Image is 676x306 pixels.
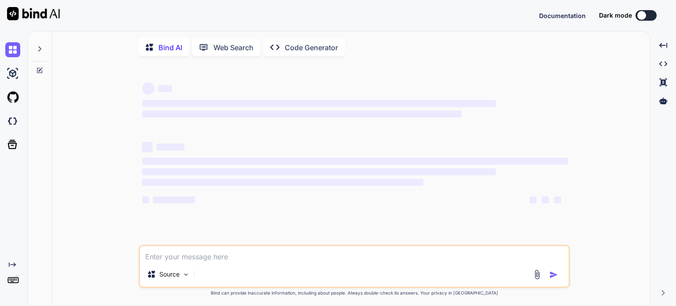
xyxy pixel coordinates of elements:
span: ‌ [142,196,149,203]
span: ‌ [142,179,423,186]
span: ‌ [142,111,462,118]
span: ‌ [142,142,153,152]
p: Source [159,270,180,279]
span: ‌ [554,196,561,203]
p: Code Generator [285,42,338,53]
span: ‌ [142,158,568,165]
span: ‌ [542,196,549,203]
span: ‌ [156,144,184,151]
span: ‌ [529,196,536,203]
img: Pick Models [182,271,190,278]
button: Documentation [539,11,586,20]
img: attachment [532,269,542,280]
img: icon [549,270,558,279]
img: chat [5,42,20,57]
p: Bind can provide inaccurate information, including about people. Always double-check its answers.... [139,290,570,296]
img: Bind AI [7,7,60,20]
span: ‌ [158,85,172,92]
span: ‌ [142,82,154,95]
img: darkCloudIdeIcon [5,114,20,129]
span: Documentation [539,12,586,19]
p: Bind AI [158,42,182,53]
img: githubLight [5,90,20,105]
span: Dark mode [599,11,632,20]
p: Web Search [213,42,253,53]
span: ‌ [153,196,195,203]
img: ai-studio [5,66,20,81]
span: ‌ [142,100,496,107]
span: ‌ [142,168,496,175]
